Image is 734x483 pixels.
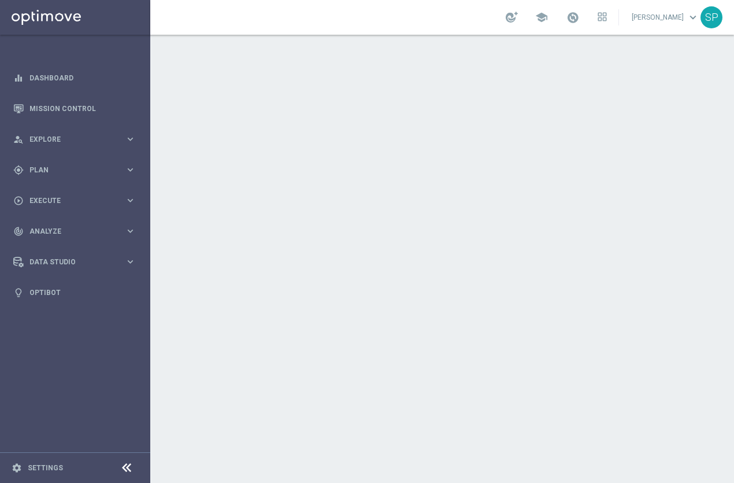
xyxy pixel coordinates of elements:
[13,165,24,175] i: gps_fixed
[631,9,700,26] a: [PERSON_NAME]keyboard_arrow_down
[125,134,136,145] i: keyboard_arrow_right
[29,228,125,235] span: Analyze
[13,288,136,297] button: lightbulb Optibot
[13,165,125,175] div: Plan
[13,134,24,145] i: person_search
[125,256,136,267] i: keyboard_arrow_right
[13,277,136,308] div: Optibot
[13,165,136,175] button: gps_fixed Plan keyboard_arrow_right
[13,227,136,236] button: track_changes Analyze keyboard_arrow_right
[13,134,125,145] div: Explore
[13,196,125,206] div: Execute
[700,6,722,28] div: SP
[13,196,24,206] i: play_circle_outline
[13,73,24,83] i: equalizer
[13,93,136,124] div: Mission Control
[13,62,136,93] div: Dashboard
[13,226,24,237] i: track_changes
[13,104,136,113] button: Mission Control
[29,136,125,143] span: Explore
[13,257,136,267] button: Data Studio keyboard_arrow_right
[29,62,136,93] a: Dashboard
[535,11,548,24] span: school
[13,287,24,298] i: lightbulb
[29,197,125,204] span: Execute
[13,135,136,144] button: person_search Explore keyboard_arrow_right
[13,226,125,237] div: Analyze
[13,196,136,205] button: play_circle_outline Execute keyboard_arrow_right
[125,195,136,206] i: keyboard_arrow_right
[13,257,125,267] div: Data Studio
[29,259,125,266] span: Data Studio
[13,73,136,83] button: equalizer Dashboard
[29,277,136,308] a: Optibot
[687,11,699,24] span: keyboard_arrow_down
[28,464,63,471] a: Settings
[12,463,22,473] i: settings
[29,167,125,174] span: Plan
[29,93,136,124] a: Mission Control
[125,164,136,175] i: keyboard_arrow_right
[125,226,136,237] i: keyboard_arrow_right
